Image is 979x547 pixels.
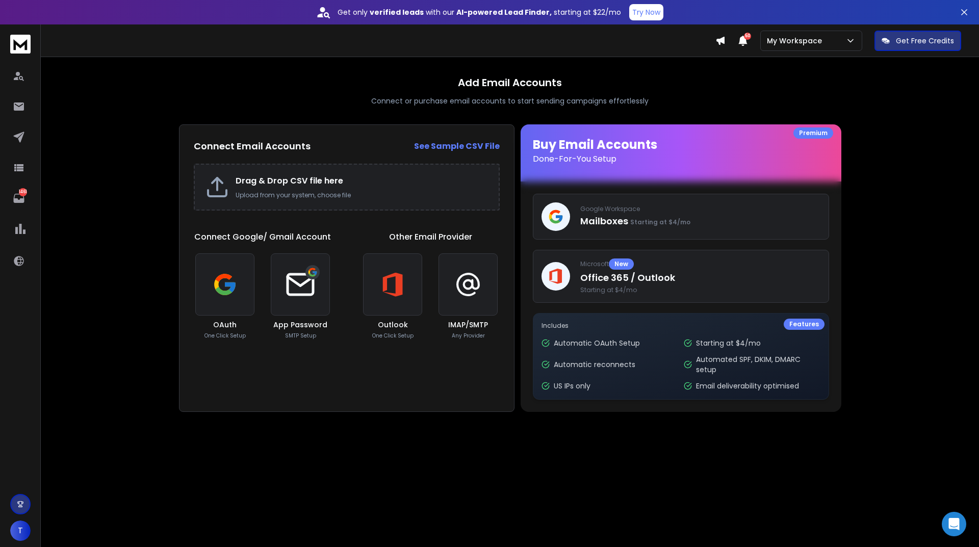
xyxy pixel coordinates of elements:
p: Upload from your system, choose file [236,191,488,199]
p: Mailboxes [580,214,820,228]
p: Google Workspace [580,205,820,213]
p: Any Provider [452,332,485,340]
p: Office 365 / Outlook [580,271,820,285]
p: 1461 [19,188,27,196]
p: Connect or purchase email accounts to start sending campaigns effortlessly [371,96,649,106]
p: My Workspace [767,36,826,46]
p: Try Now [632,7,660,17]
h1: Add Email Accounts [458,75,562,90]
p: SMTP Setup [285,332,316,340]
p: One Click Setup [372,332,414,340]
button: T [10,520,31,541]
h2: Connect Email Accounts [194,139,311,153]
p: Includes [542,322,820,330]
p: Starting at $4/mo [696,338,761,348]
h1: Other Email Provider [389,231,472,243]
img: logo [10,35,31,54]
p: US IPs only [554,381,590,391]
p: Microsoft [580,258,820,270]
a: 1461 [9,188,29,209]
h1: Buy Email Accounts [533,137,829,165]
p: Automatic reconnects [554,359,635,370]
p: Automated SPF, DKIM, DMARC setup [696,354,820,375]
h3: App Password [273,320,327,330]
span: Starting at $4/mo [580,286,820,294]
button: Get Free Credits [874,31,961,51]
button: Try Now [629,4,663,20]
a: See Sample CSV File [414,140,500,152]
p: Get only with our starting at $22/mo [338,7,621,17]
p: Get Free Credits [896,36,954,46]
h3: IMAP/SMTP [448,320,488,330]
div: Premium [793,127,833,139]
p: One Click Setup [204,332,246,340]
div: New [609,258,634,270]
p: Done-For-You Setup [533,153,829,165]
h3: Outlook [378,320,408,330]
div: Features [784,319,825,330]
h3: OAuth [213,320,237,330]
span: Starting at $4/mo [630,218,690,226]
h2: Drag & Drop CSV file here [236,175,488,187]
h1: Connect Google/ Gmail Account [194,231,331,243]
span: 50 [744,33,751,40]
div: Open Intercom Messenger [942,512,966,536]
strong: verified leads [370,7,424,17]
strong: AI-powered Lead Finder, [456,7,552,17]
p: Automatic OAuth Setup [554,338,640,348]
p: Email deliverability optimised [696,381,799,391]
